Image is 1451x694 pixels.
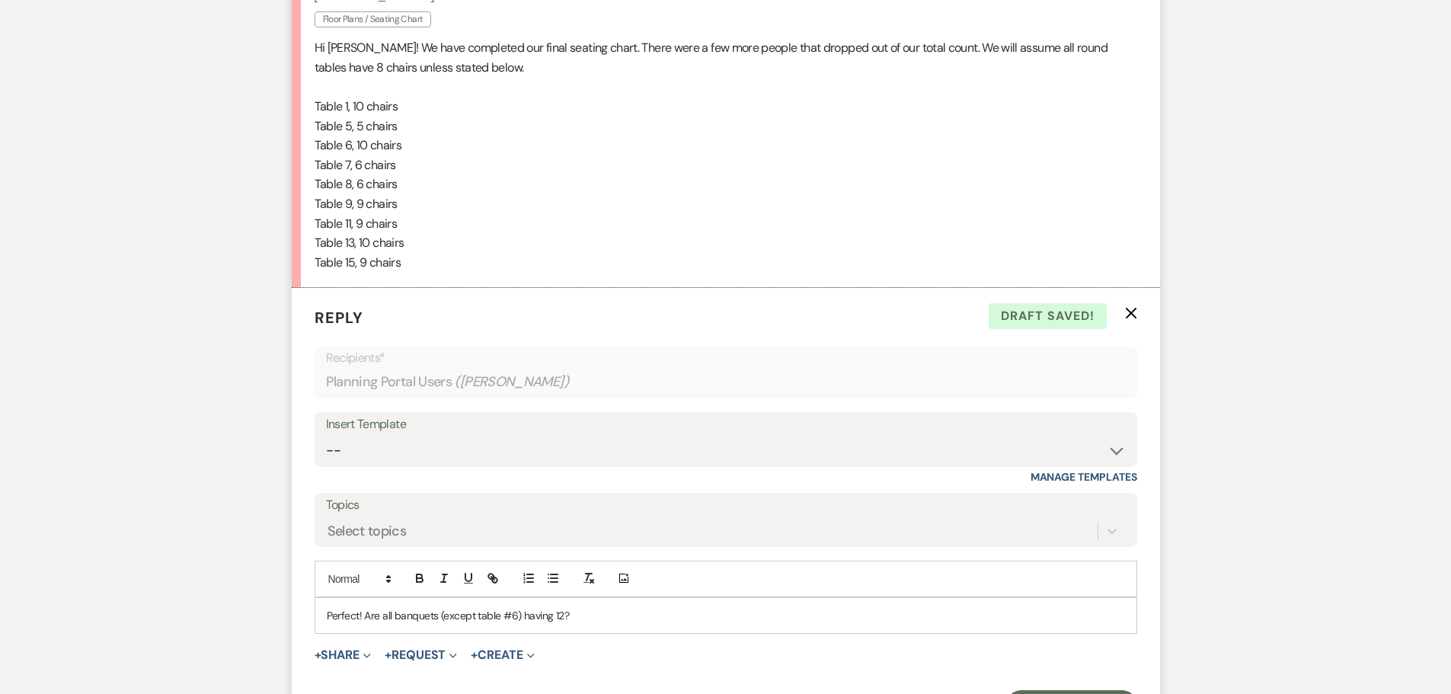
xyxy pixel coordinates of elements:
p: Hi [PERSON_NAME]! We have completed our final seating chart. There were a few more people that dr... [315,38,1137,77]
button: Request [385,649,457,661]
p: Table 13, 10 chairs [315,233,1137,253]
p: Table 6, 10 chairs [315,136,1137,155]
button: Share [315,649,372,661]
span: Draft saved! [989,303,1107,329]
p: Perfect! Are all banquets (except table #6) having 12? [327,607,1125,624]
span: + [471,649,478,661]
div: Planning Portal Users [326,367,1126,397]
p: Table 7, 6 chairs [315,155,1137,175]
p: Table 5, 5 chairs [315,117,1137,136]
span: + [385,649,392,661]
p: Table 11, 9 chairs [315,214,1137,234]
div: Insert Template [326,414,1126,436]
p: Table 15, 9 chairs [315,253,1137,273]
p: Table 1, 10 chairs [315,97,1137,117]
p: Recipients* [326,348,1126,368]
p: Table 8, 6 chairs [315,174,1137,194]
a: Manage Templates [1031,470,1137,484]
div: Select topics [328,520,407,541]
span: Reply [315,308,363,328]
button: Create [471,649,534,661]
span: ( [PERSON_NAME] ) [455,372,569,392]
span: Floor Plans / Seating Chart [315,11,432,27]
p: Table 9, 9 chairs [315,194,1137,214]
label: Topics [326,494,1126,517]
span: + [315,649,321,661]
